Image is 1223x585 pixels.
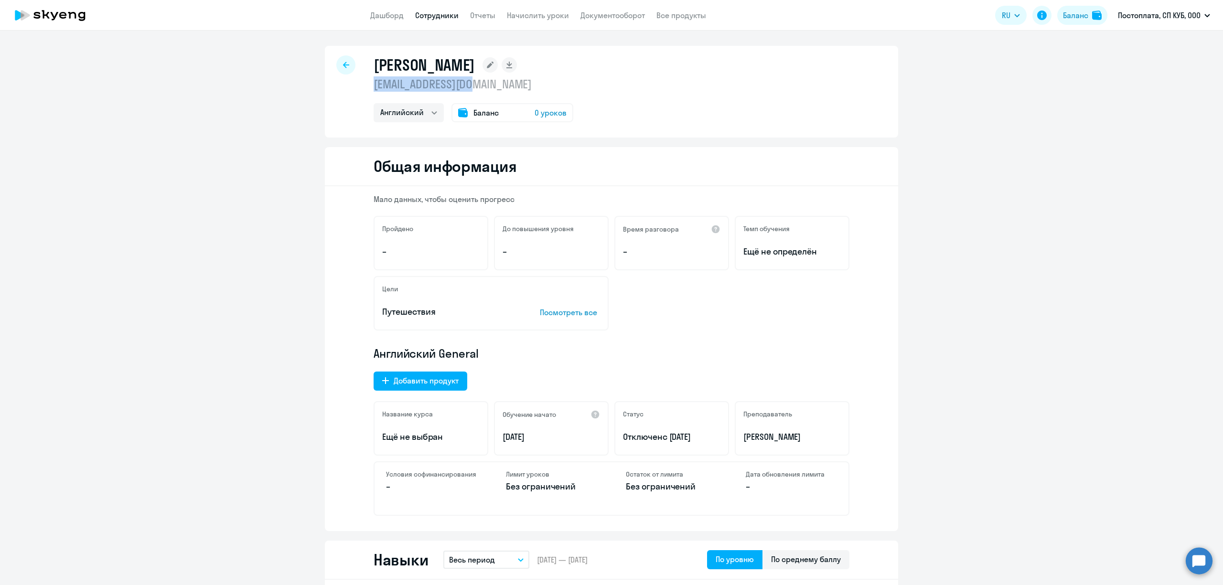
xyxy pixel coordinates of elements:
div: Добавить продукт [394,375,459,386]
h4: Условия софинансирования [386,470,477,479]
p: – [382,245,480,258]
div: По уровню [716,553,754,565]
a: Дашборд [370,11,404,20]
a: Сотрудники [415,11,459,20]
span: Баланс [473,107,499,118]
p: [DATE] [503,431,600,443]
p: Ещё не выбран [382,431,480,443]
span: 0 уроков [535,107,567,118]
h5: Обучение начато [503,410,556,419]
p: Отключен [623,431,720,443]
p: – [503,245,600,258]
span: Ещё не определён [743,245,841,258]
button: Постоплата, СП КУБ, ООО [1113,4,1215,27]
h2: Навыки [374,550,428,569]
p: – [623,245,720,258]
h5: Название курса [382,410,433,418]
img: balance [1092,11,1102,20]
div: По среднему баллу [771,553,841,565]
h4: Лимит уроков [506,470,597,479]
a: Отчеты [470,11,495,20]
span: RU [1002,10,1010,21]
h2: Общая информация [374,157,516,176]
h1: [PERSON_NAME] [374,55,475,74]
p: Мало данных, чтобы оценить прогресс [374,194,849,204]
span: [DATE] — [DATE] [537,554,588,565]
p: Посмотреть все [540,307,600,318]
h5: Преподаватель [743,410,792,418]
h4: Дата обновления лимита [746,470,837,479]
h5: Время разговора [623,225,679,234]
h5: Пройдено [382,224,413,233]
a: Все продукты [656,11,706,20]
h5: До повышения уровня [503,224,574,233]
p: [EMAIL_ADDRESS][DOMAIN_NAME] [374,76,573,92]
a: Документооборот [580,11,645,20]
p: [PERSON_NAME] [743,431,841,443]
a: Начислить уроки [507,11,569,20]
span: с [DATE] [663,431,691,442]
h5: Темп обучения [743,224,790,233]
h5: Статус [623,410,644,418]
span: Английский General [374,346,479,361]
button: Весь период [443,551,529,569]
p: Постоплата, СП КУБ, ООО [1118,10,1201,21]
h4: Остаток от лимита [626,470,717,479]
p: Путешествия [382,306,510,318]
p: Весь период [449,554,495,565]
p: – [386,480,477,493]
div: Баланс [1063,10,1088,21]
h5: Цели [382,285,398,293]
p: – [746,480,837,493]
p: Без ограничений [626,480,717,493]
button: RU [995,6,1027,25]
p: Без ограничений [506,480,597,493]
button: Балансbalance [1057,6,1107,25]
button: Добавить продукт [374,372,467,391]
